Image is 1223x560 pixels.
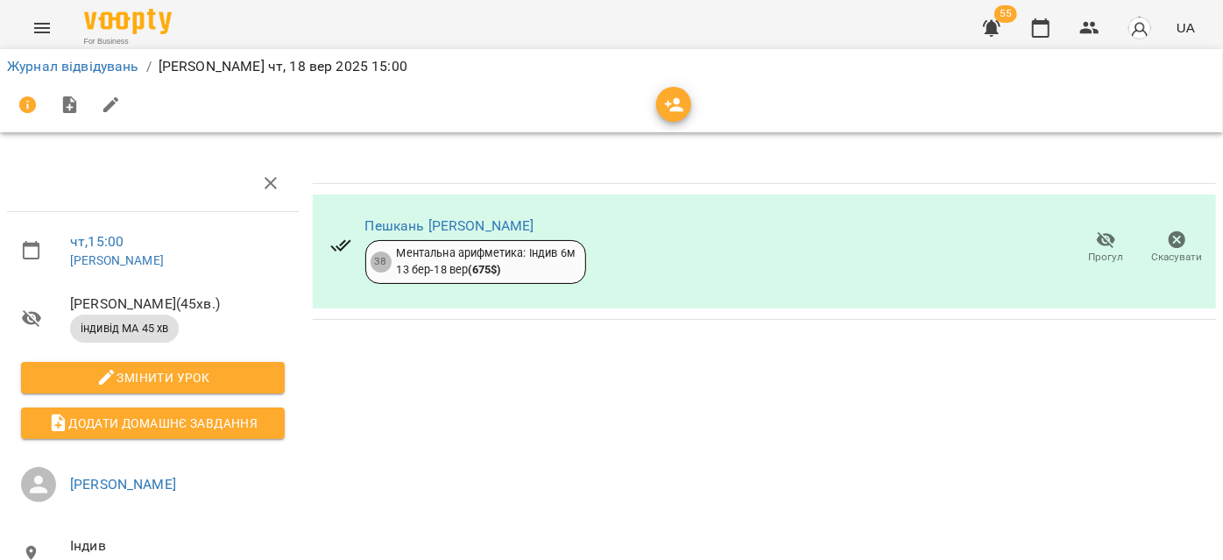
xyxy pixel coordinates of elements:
span: Індив [70,535,285,556]
button: Прогул [1071,223,1142,273]
button: Додати домашнє завдання [21,408,285,439]
span: UA [1177,18,1195,37]
p: [PERSON_NAME] чт, 18 вер 2025 15:00 [159,56,407,77]
li: / [146,56,152,77]
span: індивід МА 45 хв [70,321,179,337]
div: Ментальна арифметика: Індив 6м 13 бер - 18 вер [397,245,575,278]
a: [PERSON_NAME] [70,476,176,493]
img: Voopty Logo [84,9,172,34]
img: avatar_s.png [1128,16,1152,40]
span: Прогул [1089,250,1124,265]
span: 55 [994,5,1017,23]
button: Скасувати [1142,223,1212,273]
a: Журнал відвідувань [7,58,139,74]
span: Додати домашнє завдання [35,413,271,434]
span: Змінити урок [35,367,271,388]
span: [PERSON_NAME] ( 45 хв. ) [70,294,285,315]
b: ( 675 $ ) [469,263,501,276]
span: For Business [84,36,172,47]
button: Змінити урок [21,362,285,393]
button: UA [1170,11,1202,44]
a: чт , 15:00 [70,233,124,250]
a: [PERSON_NAME] [70,253,164,267]
button: Menu [21,7,63,49]
a: Пешкань [PERSON_NAME] [365,217,534,234]
div: 38 [371,252,392,273]
span: Скасувати [1152,250,1203,265]
nav: breadcrumb [7,56,1216,77]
